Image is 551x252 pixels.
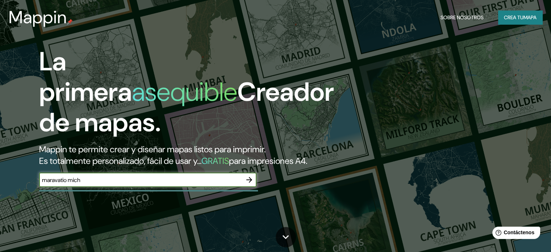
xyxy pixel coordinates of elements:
[132,75,237,109] font: asequible
[229,155,307,166] font: para impresiones A4.
[498,11,542,24] button: Crea tumapa
[39,144,266,155] font: Mappin te permite crear y diseñar mapas listos para imprimir.
[441,14,484,21] font: Sobre nosotros
[39,155,201,166] font: Es totalmente personalizado, fácil de usar y...
[39,176,242,184] input: Elige tu lugar favorito
[487,224,543,244] iframe: Lanzador de widgets de ayuda
[438,11,487,24] button: Sobre nosotros
[67,19,73,25] img: pin de mapeo
[504,14,523,21] font: Crea tu
[9,6,67,29] font: Mappin
[39,45,132,109] font: La primera
[39,75,334,139] font: Creador de mapas.
[523,14,537,21] font: mapa
[201,155,229,166] font: GRATIS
